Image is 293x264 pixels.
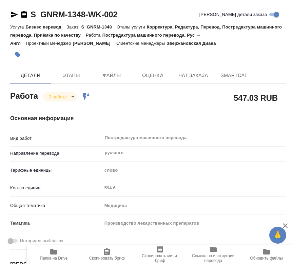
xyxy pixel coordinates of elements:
p: Услуга [10,24,25,30]
div: слово [102,165,286,176]
button: Скопировать мини-бриф [134,245,187,264]
p: Кол-во единиц [10,185,102,191]
span: Файлы [96,71,128,80]
button: Ссылка на инструкции перевода [187,245,240,264]
p: Работа [86,33,102,38]
p: [PERSON_NAME] [73,41,116,46]
span: 🙏 [272,228,284,242]
button: Обновить файлы [240,245,293,264]
button: Скопировать бриф [80,245,134,264]
p: Проектный менеджер [26,41,73,46]
div: Медицина [102,200,286,211]
p: Тематика [10,220,102,227]
button: Скопировать ссылку для ЯМессенджера [10,11,18,19]
span: Папка на Drive [40,256,67,261]
span: Обновить файлы [250,256,283,261]
span: Ссылка на инструкции перевода [191,253,236,263]
p: Клиентские менеджеры [116,41,167,46]
span: Нотариальный заказ [20,238,63,244]
button: 🙏 [269,227,286,244]
p: Бизнес перевод [25,24,66,30]
button: Папка на Drive [27,245,80,264]
p: Этапы услуги [117,24,147,30]
input: Пустое поле [102,183,286,193]
p: Заказ: [66,24,81,30]
span: Оценки [136,71,169,80]
button: Скопировать ссылку [20,11,28,19]
h2: 547.03 RUB [234,92,278,103]
p: Направление перевода [10,150,102,157]
p: Звержановская Диана [167,41,221,46]
h2: Работа [10,89,38,101]
span: SmartCat [218,71,250,80]
p: Постредактура машинного перевода, Рус → Англ [10,33,200,46]
button: Добавить тэг [10,47,25,62]
button: В работе [46,94,69,100]
p: S_GNRM-1348 [81,24,117,30]
span: [PERSON_NAME] детали заказа [199,11,267,18]
span: Скопировать бриф [89,256,125,261]
p: Вид работ [10,135,102,142]
span: Скопировать мини-бриф [138,253,183,263]
span: Детали [14,71,47,80]
div: В работе [43,92,77,101]
span: Этапы [55,71,87,80]
p: Общая тематика [10,202,102,209]
a: S_GNRM-1348-WK-002 [31,10,117,19]
div: Производство лекарственных препаратов [102,218,286,229]
h4: Основная информация [10,114,286,122]
p: Тарифные единицы [10,167,102,174]
span: Чат заказа [177,71,210,80]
